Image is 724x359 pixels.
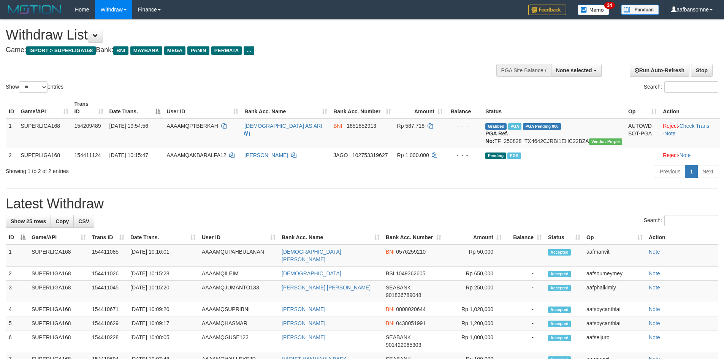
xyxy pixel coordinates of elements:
[505,302,545,316] td: -
[444,267,505,281] td: Rp 650,000
[166,123,218,129] span: AAAAMQPTBERKAH
[199,230,279,245] th: User ID: activate to sort column ascending
[18,97,71,119] th: Game/API: activate to sort column ascending
[583,316,646,330] td: aafsoycanthlai
[680,123,710,129] a: Check Trans
[660,148,720,162] td: ·
[279,230,383,245] th: Bank Acc. Name: activate to sort column ascending
[548,249,571,256] span: Accepted
[394,97,446,119] th: Amount: activate to sort column ascending
[199,267,279,281] td: AAAAMQILEIM
[211,46,242,55] span: PERMATA
[166,152,226,158] span: AAAAMQAKBARALFA12
[163,97,241,119] th: User ID: activate to sort column ascending
[386,284,411,291] span: SEABANK
[199,281,279,302] td: AAAAMQJUMANTO133
[73,215,94,228] a: CSV
[444,245,505,267] td: Rp 50,000
[241,97,330,119] th: Bank Acc. Name: activate to sort column ascending
[583,302,646,316] td: aafsoycanthlai
[352,152,388,158] span: Copy 102753319627 to clipboard
[6,267,29,281] td: 2
[444,302,505,316] td: Rp 1,028,000
[282,270,341,276] a: [DEMOGRAPHIC_DATA]
[199,302,279,316] td: AAAAMQSUPRIBNI
[444,230,505,245] th: Amount: activate to sort column ascending
[51,215,74,228] a: Copy
[187,46,209,55] span: PANIN
[505,245,545,267] td: -
[6,330,29,352] td: 6
[386,270,394,276] span: BSI
[583,330,646,352] td: aafseijuro
[444,316,505,330] td: Rp 1,200,000
[89,330,127,352] td: 154410228
[89,281,127,302] td: 154411045
[396,306,426,312] span: Copy 0808020644 to clipboard
[244,123,322,129] a: [DEMOGRAPHIC_DATA] AS ARI
[6,215,51,228] a: Show 25 rows
[6,4,63,15] img: MOTION_logo.png
[18,119,71,148] td: SUPERLIGA168
[660,119,720,148] td: · ·
[482,97,625,119] th: Status
[396,270,425,276] span: Copy 1049362605 to clipboard
[127,302,199,316] td: [DATE] 10:09:20
[29,245,89,267] td: SUPERLIGA168
[697,165,718,178] a: Next
[386,292,421,298] span: Copy 901836789048 to clipboard
[649,306,660,312] a: Note
[6,27,475,43] h1: Withdraw List
[127,316,199,330] td: [DATE] 10:09:17
[29,302,89,316] td: SUPERLIGA168
[199,245,279,267] td: AAAAMQUPAHBULANAN
[244,152,288,158] a: [PERSON_NAME]
[55,218,69,224] span: Copy
[655,165,685,178] a: Previous
[505,316,545,330] td: -
[6,230,29,245] th: ID: activate to sort column descending
[89,302,127,316] td: 154410671
[29,316,89,330] td: SUPERLIGA168
[109,123,148,129] span: [DATE] 19:54:56
[664,215,718,226] input: Search:
[386,249,394,255] span: BNI
[383,230,444,245] th: Bank Acc. Number: activate to sort column ascending
[29,330,89,352] td: SUPERLIGA168
[583,245,646,267] td: aafmanvit
[625,119,660,148] td: AUTOWD-BOT-PGA
[29,267,89,281] td: SUPERLIGA168
[663,123,678,129] a: Reject
[89,230,127,245] th: Trans ID: activate to sort column ascending
[127,281,199,302] td: [DATE] 10:15:20
[685,165,698,178] a: 1
[589,138,622,145] span: Vendor URL: https://trx4.1velocity.biz
[548,321,571,327] span: Accepted
[649,320,660,326] a: Note
[485,152,506,159] span: Pending
[548,307,571,313] span: Accepted
[74,123,101,129] span: 154209489
[386,320,394,326] span: BNI
[548,271,571,277] span: Accepted
[29,281,89,302] td: SUPERLIGA168
[505,230,545,245] th: Balance: activate to sort column ascending
[496,64,551,77] div: PGA Site Balance /
[333,152,348,158] span: JAGO
[106,97,164,119] th: Date Trans.: activate to sort column descending
[664,130,676,137] a: Note
[330,97,394,119] th: Bank Acc. Number: activate to sort column ascending
[660,97,720,119] th: Action
[649,334,660,340] a: Note
[578,5,610,15] img: Button%20Memo.svg
[444,281,505,302] td: Rp 250,000
[446,97,482,119] th: Balance
[6,81,63,93] label: Show entries
[19,81,48,93] select: Showentries
[6,46,475,54] h4: Game: Bank:
[505,330,545,352] td: -
[89,245,127,267] td: 154411085
[644,215,718,226] label: Search:
[523,123,561,130] span: PGA Pending
[6,316,29,330] td: 5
